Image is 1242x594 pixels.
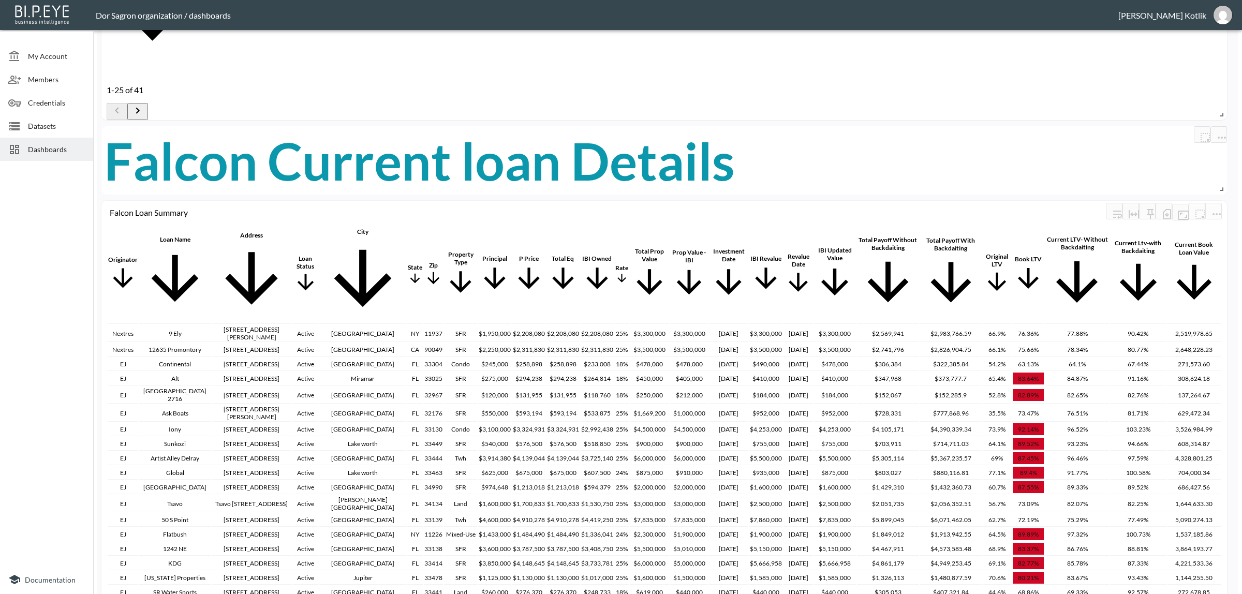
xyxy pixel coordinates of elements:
[783,372,813,385] th: 8/1/25
[750,255,782,296] span: IBI Revalue
[212,387,292,404] th: 2716 48th St, Vero Beach FL 32967
[13,3,72,26] img: bipeye-logo
[28,74,85,85] span: Members
[1045,387,1108,404] th: 82.65%
[630,247,669,263] div: Total Prop Value
[1210,126,1227,145] span: Chart settings
[424,261,442,289] span: Zip
[478,423,511,436] th: $3,100,000
[108,387,138,404] th: EJ
[108,358,138,371] th: EJ
[424,372,443,385] th: 33025
[1206,3,1239,27] button: dinak@ibi.co.il
[920,387,982,404] th: $152,285.9
[670,437,708,451] th: $900,000
[1110,325,1166,342] th: 90.42%
[815,246,855,262] div: IBI Updated Value
[670,358,708,371] th: $478,000
[319,423,407,436] th: Miami
[857,236,919,251] div: Total Payoff Without Backdaiting
[424,358,443,371] th: 33304
[983,387,1012,404] th: 52.8%
[709,437,748,451] th: 9/24/2024
[1167,387,1221,404] th: 137,264.67
[478,437,511,451] th: $540,000
[615,437,629,451] th: 25%
[920,423,982,436] th: $4,390,339.34
[424,325,443,342] th: 11937
[1205,203,1222,219] button: more
[1139,203,1156,222] div: Sticky left columns: 0
[513,255,545,296] span: P Price
[749,437,782,451] th: $755,000
[546,343,580,357] th: $2,311,830
[140,235,210,315] span: Loan Name
[1106,203,1122,222] div: Wrap text
[110,207,1106,217] div: Falcon Loan Summary
[512,387,545,404] th: $131,955
[108,256,138,294] span: Originator
[581,423,614,436] th: $2,992,438
[320,228,406,323] span: City
[319,372,407,385] th: Miramar
[1118,10,1206,20] div: [PERSON_NAME] Kotlik
[983,437,1012,451] th: 64.1%
[140,235,210,243] div: Loan Name
[212,325,292,342] th: 9 Ely Brook to Hands Creek Rd, NY 11937
[857,387,919,404] th: $152,067
[709,372,748,385] th: 7/22/2024
[212,405,292,422] th: 3080 John Anderson Dr, Ormond Beach, FL 32176
[920,437,982,451] th: $714,711.03
[1013,255,1044,263] div: Book LTV
[615,372,629,385] th: 18%
[108,372,138,385] th: EJ
[1045,405,1108,422] th: 76.51%
[319,343,407,357] th: Los Angeles
[407,387,423,404] th: FL
[293,343,318,357] th: Active
[784,253,812,268] div: Revalue Date
[630,372,669,385] th: $450,000
[407,405,423,422] th: FL
[630,358,669,371] th: $478,000
[444,387,477,404] th: SFR
[28,97,85,108] span: Credentials
[293,405,318,422] th: Active
[1015,425,1042,433] span: 92.14%
[630,437,669,451] th: $900,000
[857,423,919,436] th: $4,105,171
[1015,330,1042,337] span: 76.36%
[983,325,1012,342] th: 66.9%
[478,387,511,404] th: $120,000
[1110,358,1166,371] th: 67.44%
[212,437,292,451] th: 10544 Cypress Lakes Preserve Dr, Lake Worth, FL 33449
[615,325,629,342] th: 25%
[1167,423,1221,436] th: 3,526,984.99
[212,231,291,239] div: Address
[1012,358,1044,371] th: 63.13%
[615,264,628,272] div: Rate
[1110,343,1166,357] th: 80.77%
[107,103,127,120] button: Go to previous page
[920,405,982,422] th: $777,868.96
[671,248,707,264] div: Prop Value -IBI
[1110,372,1166,385] th: 91.16%
[108,452,138,465] th: EJ
[96,10,1118,20] div: Dor Sagron organization / dashboards
[670,372,708,385] th: $405,000
[139,452,211,465] th: Artist Alley Delray
[478,405,511,422] th: $550,000
[1015,409,1042,417] span: 73.47%
[293,255,318,296] span: Loan Status
[212,231,291,320] span: Address
[319,325,407,342] th: East Hampton
[857,343,919,357] th: $2,741,796
[581,372,614,385] th: $264,814
[783,437,813,451] th: 8/1/25
[424,405,443,422] th: 32176
[1012,325,1044,342] th: 76.36%
[581,358,614,371] th: $233,008
[814,372,855,385] th: $410,000
[1167,358,1221,371] th: 271,573.60
[512,423,545,436] th: $3,324,931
